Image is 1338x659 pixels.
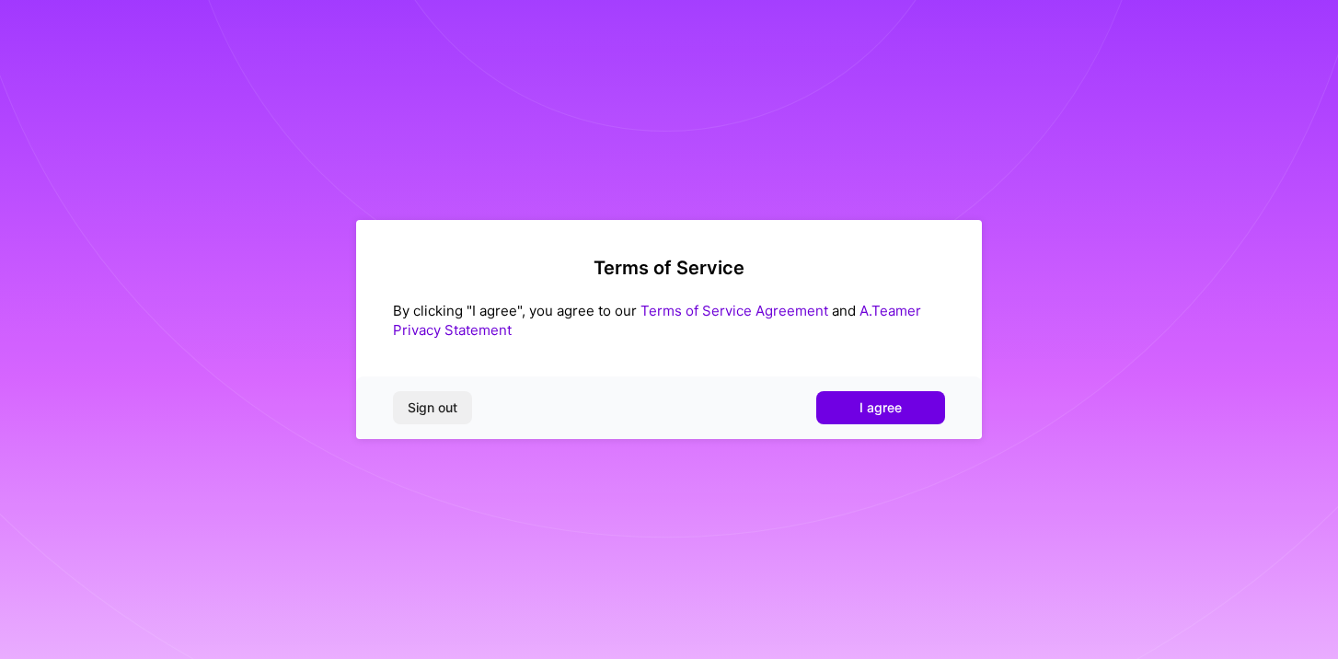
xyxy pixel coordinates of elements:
h2: Terms of Service [393,257,945,279]
button: I agree [816,391,945,424]
a: Terms of Service Agreement [640,302,828,319]
span: Sign out [408,399,457,417]
div: By clicking "I agree", you agree to our and [393,301,945,340]
button: Sign out [393,391,472,424]
span: I agree [859,399,902,417]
